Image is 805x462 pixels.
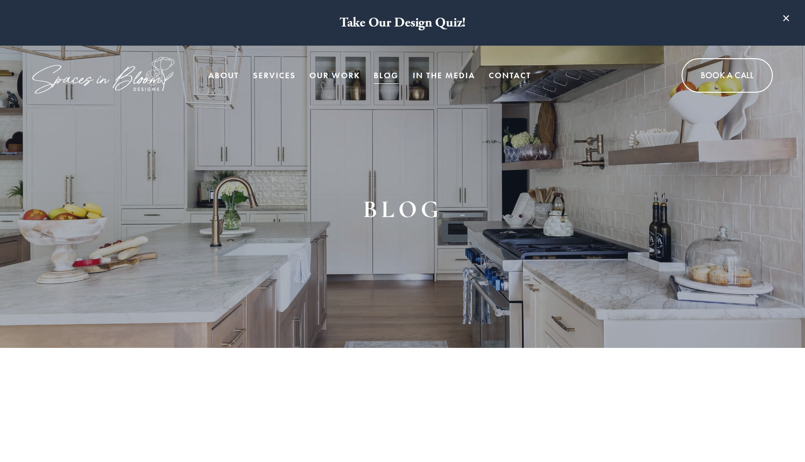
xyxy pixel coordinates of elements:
[489,66,531,85] a: Contact
[32,57,174,94] img: Spaces in Bloom Designs
[334,192,471,226] h1: BLOG
[208,66,239,85] a: About
[253,66,296,85] a: Services
[309,66,360,85] a: Our Work
[413,66,475,85] a: In the Media
[374,66,399,85] a: Blog
[682,58,772,93] a: Book A Call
